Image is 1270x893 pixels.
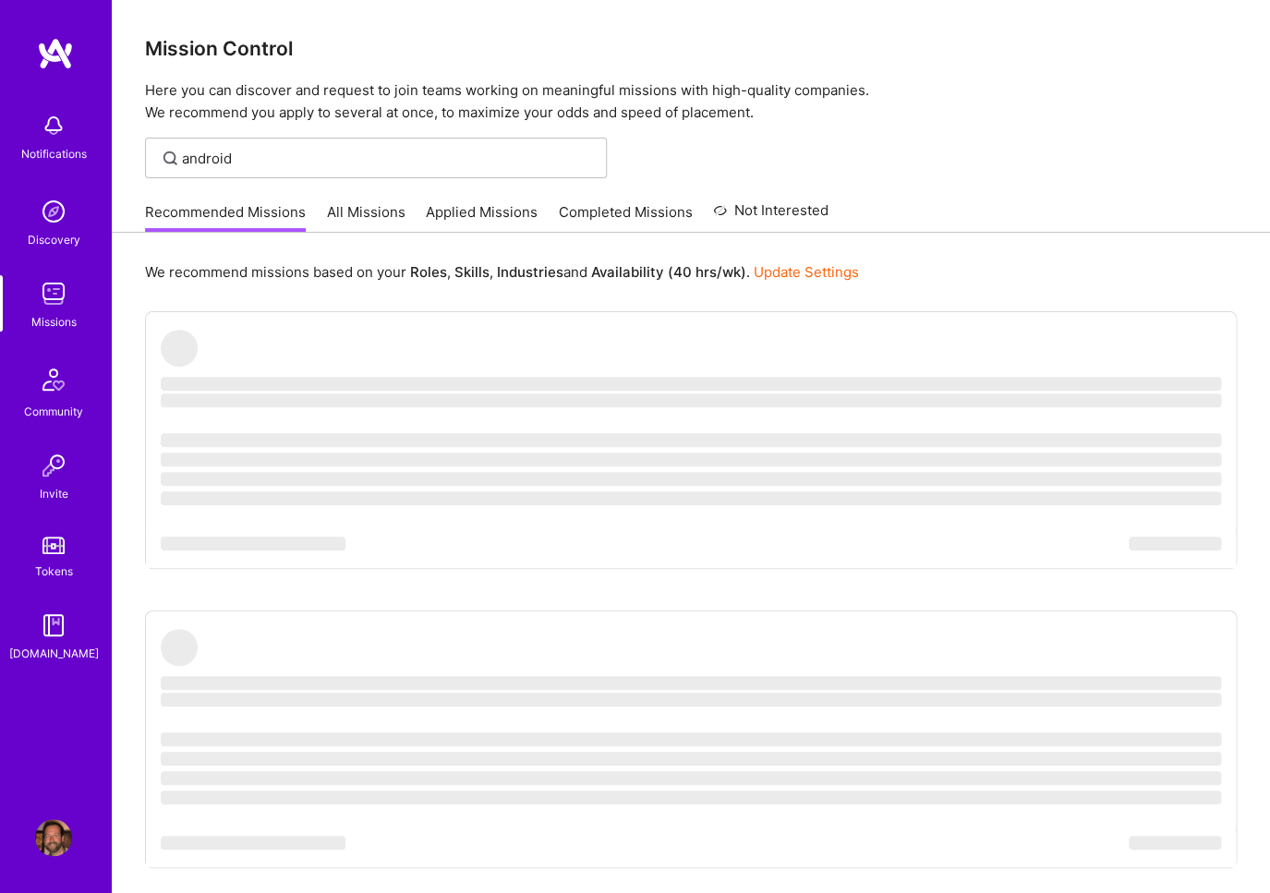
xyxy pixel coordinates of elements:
[31,312,77,332] div: Missions
[35,561,73,581] div: Tokens
[426,202,538,233] a: Applied Missions
[35,447,72,484] img: Invite
[9,644,99,663] div: [DOMAIN_NAME]
[28,230,80,249] div: Discovery
[35,819,72,856] img: User Avatar
[145,37,1237,60] h3: Mission Control
[21,144,87,163] div: Notifications
[145,262,859,282] p: We recommend missions based on your , , and .
[145,202,306,233] a: Recommended Missions
[40,484,68,503] div: Invite
[559,202,693,233] a: Completed Missions
[35,607,72,644] img: guide book
[591,263,746,281] b: Availability (40 hrs/wk)
[24,402,83,421] div: Community
[145,79,1237,124] p: Here you can discover and request to join teams working on meaningful missions with high-quality ...
[35,193,72,230] img: discovery
[35,275,72,312] img: teamwork
[35,107,72,144] img: bell
[37,37,74,70] img: logo
[160,148,181,169] i: icon SearchGrey
[182,149,593,168] input: Find Mission...
[410,263,447,281] b: Roles
[31,357,76,402] img: Community
[497,263,563,281] b: Industries
[30,819,77,856] a: User Avatar
[454,263,490,281] b: Skills
[713,199,829,233] a: Not Interested
[754,263,859,281] a: Update Settings
[42,537,65,554] img: tokens
[327,202,405,233] a: All Missions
